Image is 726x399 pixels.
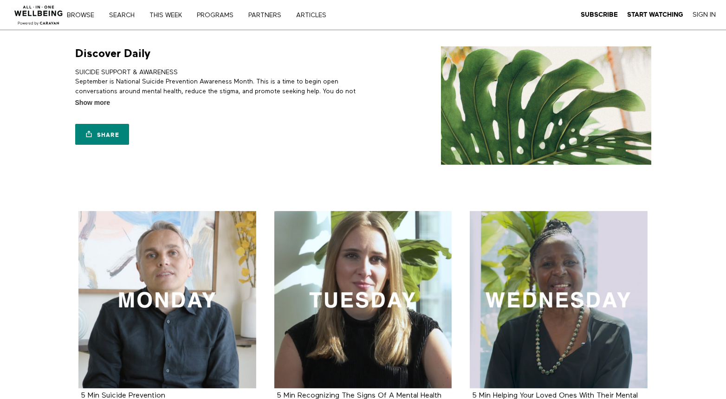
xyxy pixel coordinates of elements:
strong: Start Watching [627,11,683,18]
a: 5 Min Suicide Prevention [78,211,256,389]
p: SUICIDE SUPPORT & AWARENESS September is National Suicide Prevention Awareness Month. This is a t... [75,68,360,105]
img: Discover Daily [441,46,651,165]
nav: Primary [73,10,345,19]
a: ARTICLES [293,12,336,19]
a: 5 Min Recognizing The Signs Of A Mental Health Crisis [274,211,452,389]
a: 5 Min Suicide Prevention [81,392,165,399]
a: PROGRAMS [194,12,243,19]
a: Subscribe [581,11,618,19]
strong: Subscribe [581,11,618,18]
a: PARTNERS [245,12,291,19]
a: THIS WEEK [146,12,192,19]
a: Browse [64,12,104,19]
span: Show more [75,98,110,108]
h1: Discover Daily [75,46,150,61]
a: Search [106,12,144,19]
a: 5 Min Helping Your Loved Ones With Their Mental Health [470,211,648,389]
a: Sign In [693,11,716,19]
a: Share [75,124,129,145]
a: Start Watching [627,11,683,19]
